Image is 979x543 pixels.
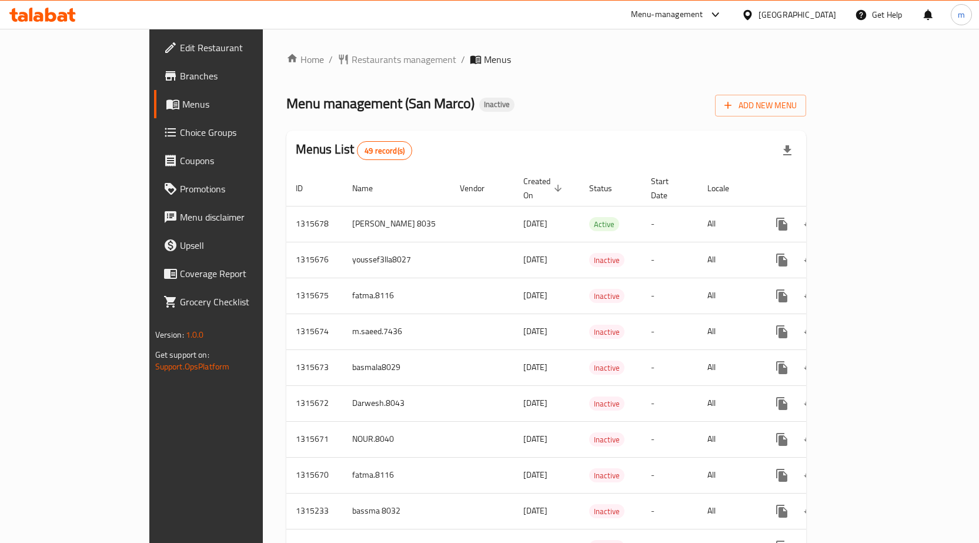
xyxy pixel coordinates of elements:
span: Inactive [589,397,624,411]
div: [GEOGRAPHIC_DATA] [759,8,836,21]
span: Locale [707,181,744,195]
button: Add New Menu [715,95,806,116]
div: Active [589,217,619,231]
td: 1315675 [286,278,343,314]
td: All [698,206,759,242]
div: Inactive [589,361,624,375]
td: - [641,242,698,278]
td: fatma.8116 [343,278,450,314]
td: m.saeed.7436 [343,314,450,349]
span: Menu management ( San Marco ) [286,90,475,116]
span: Created On [523,174,566,202]
td: [PERSON_NAME] 8035 [343,206,450,242]
td: 1315678 [286,206,343,242]
td: NOUR.8040 [343,421,450,457]
td: 1315674 [286,314,343,349]
nav: breadcrumb [286,52,807,66]
div: Inactive [589,432,624,447]
span: Coupons [180,154,303,168]
span: Choice Groups [180,125,303,139]
h2: Menus List [296,141,412,160]
button: Change Status [796,461,824,489]
span: Menus [182,97,303,111]
div: Inactive [589,325,624,339]
span: Menu disclaimer [180,210,303,224]
span: Start Date [651,174,684,202]
span: Inactive [479,99,514,109]
button: more [768,425,796,454]
div: Inactive [479,98,514,112]
td: - [641,385,698,421]
button: more [768,318,796,346]
li: / [461,52,465,66]
button: Change Status [796,282,824,310]
td: 1315673 [286,349,343,385]
span: 49 record(s) [357,145,412,156]
button: Change Status [796,210,824,238]
span: [DATE] [523,503,547,518]
button: more [768,282,796,310]
a: Upsell [154,231,313,259]
span: m [958,8,965,21]
button: Change Status [796,354,824,382]
span: [DATE] [523,467,547,482]
a: Menus [154,90,313,118]
span: Inactive [589,254,624,267]
span: Inactive [589,289,624,303]
button: more [768,461,796,489]
button: Change Status [796,497,824,525]
span: Vendor [460,181,500,195]
span: 1.0.0 [186,327,204,342]
button: more [768,389,796,418]
span: [DATE] [523,324,547,339]
span: [DATE] [523,252,547,267]
td: 1315676 [286,242,343,278]
td: 1315672 [286,385,343,421]
td: fatma.8116 [343,457,450,493]
button: Change Status [796,389,824,418]
td: - [641,457,698,493]
a: Coverage Report [154,259,313,288]
a: Coupons [154,146,313,175]
span: Branches [180,69,303,83]
span: ID [296,181,318,195]
td: All [698,242,759,278]
a: Grocery Checklist [154,288,313,316]
span: Menus [484,52,511,66]
a: Branches [154,62,313,90]
span: Promotions [180,182,303,196]
td: All [698,314,759,349]
td: - [641,421,698,457]
a: Support.OpsPlatform [155,359,230,374]
span: [DATE] [523,395,547,411]
span: Add New Menu [724,98,797,113]
span: [DATE] [523,359,547,375]
div: Menu-management [631,8,703,22]
button: more [768,246,796,274]
button: Change Status [796,246,824,274]
div: Inactive [589,397,624,411]
td: 1315233 [286,493,343,529]
button: more [768,354,796,382]
td: All [698,278,759,314]
td: 1315670 [286,457,343,493]
span: Restaurants management [352,52,456,66]
div: Export file [773,136,801,165]
span: Inactive [589,505,624,518]
td: - [641,493,698,529]
td: All [698,457,759,493]
li: / [329,52,333,66]
span: Inactive [589,433,624,447]
td: - [641,349,698,385]
td: youssef3lla8027 [343,242,450,278]
div: Inactive [589,468,624,482]
td: - [641,314,698,349]
td: basmala8029 [343,349,450,385]
button: Change Status [796,318,824,346]
span: Upsell [180,238,303,252]
td: Darwesh.8043 [343,385,450,421]
span: Version: [155,327,184,342]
